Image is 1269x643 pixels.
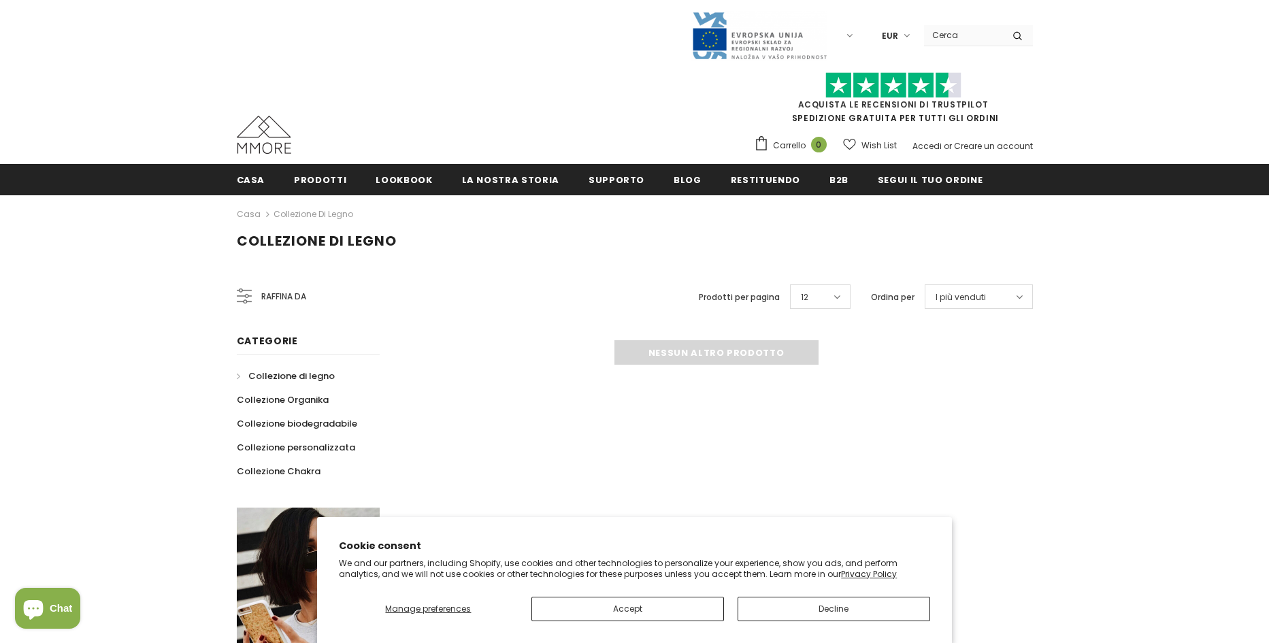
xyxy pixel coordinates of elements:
[738,597,930,621] button: Decline
[843,133,897,157] a: Wish List
[339,558,930,579] p: We and our partners, including Shopify, use cookies and other technologies to personalize your ex...
[376,174,432,186] span: Lookbook
[385,603,471,614] span: Manage preferences
[294,174,346,186] span: Prodotti
[248,369,335,382] span: Collezione di legno
[841,568,897,580] a: Privacy Policy
[237,231,397,250] span: Collezione di legno
[237,206,261,222] a: Casa
[811,137,827,152] span: 0
[691,29,827,41] a: Javni Razpis
[674,174,702,186] span: Blog
[376,164,432,195] a: Lookbook
[754,78,1033,124] span: SPEDIZIONE GRATUITA PER TUTTI GLI ORDINI
[531,597,724,621] button: Accept
[237,164,265,195] a: Casa
[237,435,355,459] a: Collezione personalizzata
[294,164,346,195] a: Prodotti
[754,135,834,156] a: Carrello 0
[237,417,357,430] span: Collezione biodegradabile
[237,334,298,348] span: Categorie
[912,140,942,152] a: Accedi
[882,29,898,43] span: EUR
[11,588,84,632] inbox-online-store-chat: Shopify online store chat
[237,116,291,154] img: Casi MMORE
[237,388,329,412] a: Collezione Organika
[829,174,848,186] span: B2B
[237,441,355,454] span: Collezione personalizzata
[944,140,952,152] span: or
[274,208,353,220] a: Collezione di legno
[773,139,806,152] span: Carrello
[731,174,800,186] span: Restituendo
[589,174,644,186] span: supporto
[237,465,320,478] span: Collezione Chakra
[825,72,961,99] img: Fidati di Pilot Stars
[829,164,848,195] a: B2B
[936,291,986,304] span: I più venduti
[237,393,329,406] span: Collezione Organika
[674,164,702,195] a: Blog
[462,164,559,195] a: La nostra storia
[237,412,357,435] a: Collezione biodegradabile
[462,174,559,186] span: La nostra storia
[954,140,1033,152] a: Creare un account
[699,291,780,304] label: Prodotti per pagina
[861,139,897,152] span: Wish List
[731,164,800,195] a: Restituendo
[878,174,983,186] span: Segui il tuo ordine
[798,99,989,110] a: Acquista le recensioni di TrustPilot
[691,11,827,61] img: Javni Razpis
[589,164,644,195] a: supporto
[924,25,1002,45] input: Search Site
[261,289,306,304] span: Raffina da
[237,174,265,186] span: Casa
[339,539,930,553] h2: Cookie consent
[339,597,517,621] button: Manage preferences
[237,459,320,483] a: Collezione Chakra
[878,164,983,195] a: Segui il tuo ordine
[871,291,914,304] label: Ordina per
[801,291,808,304] span: 12
[237,364,335,388] a: Collezione di legno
